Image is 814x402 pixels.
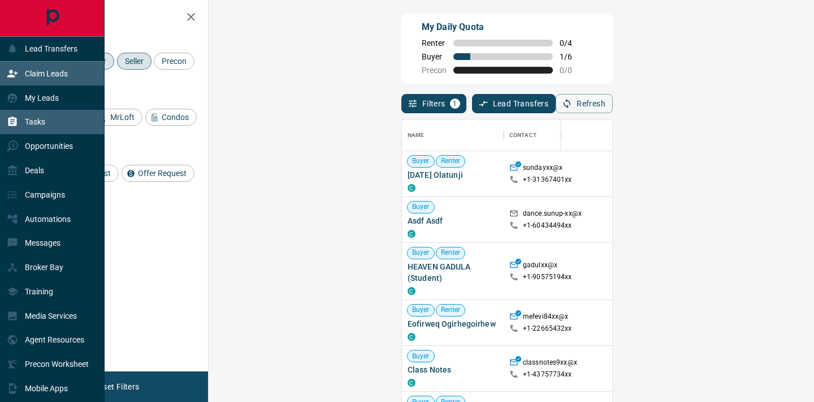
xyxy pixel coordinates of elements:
span: Eofirweq Ogirhegoirhew [408,318,498,330]
p: sundayxx@x [523,163,562,175]
span: Class Notes [408,364,498,375]
span: Buyer [408,352,434,361]
span: [DATE] Olatunji [408,169,498,181]
span: 1 / 6 [560,52,584,61]
p: dance.sunup-xx@x [523,209,582,221]
button: Refresh [556,94,613,113]
span: Precon [158,57,190,66]
div: condos.ca [408,287,415,295]
span: Renter [436,156,465,166]
p: +1- 31367401xx [523,175,572,185]
span: Renter [436,248,465,258]
p: +1- 22665432xx [523,324,572,333]
p: gadulxx@x [523,260,557,272]
span: Buyer [408,202,434,212]
span: Precon [422,66,447,75]
div: condos.ca [408,230,415,238]
div: condos.ca [408,379,415,387]
span: 1 [451,100,459,108]
span: HEAVEN GADULA (Student) [408,261,498,284]
p: classnotes9xx@x [523,358,577,370]
div: Contact [504,119,594,151]
span: Buyer [408,156,434,166]
p: mefevi84xx@x [523,312,569,324]
span: Renter [422,39,447,48]
button: Filters1 [401,94,466,113]
div: Name [402,119,504,151]
button: Lead Transfers [472,94,556,113]
span: Buyer [408,248,434,258]
p: +1- 60434494xx [523,221,572,230]
span: Condos [158,113,193,122]
div: Seller [117,53,151,70]
p: My Daily Quota [422,20,584,34]
div: condos.ca [408,184,415,192]
p: +1- 43757734xx [523,370,572,379]
div: condos.ca [408,333,415,341]
div: MrLoft [94,109,142,126]
span: 0 / 4 [560,39,584,48]
span: Offer Request [134,169,190,178]
span: 0 / 0 [560,66,584,75]
span: Seller [121,57,148,66]
div: Offer Request [122,165,194,182]
span: Buyer [422,52,447,61]
div: Precon [154,53,194,70]
span: Buyer [408,305,434,315]
span: Renter [436,305,465,315]
h2: Filters [36,11,197,25]
span: MrLoft [106,113,138,122]
button: Reset Filters [86,377,146,396]
p: +1- 90575194xx [523,272,572,282]
div: Contact [509,119,536,151]
div: Name [408,119,425,151]
div: Condos [145,109,197,126]
span: Asdf Asdf [408,215,498,226]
